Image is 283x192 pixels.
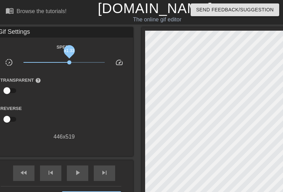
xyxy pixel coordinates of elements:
div: Browse the tutorials! [17,8,67,14]
span: Send Feedback/Suggestion [196,6,274,14]
span: menu_book [6,7,14,15]
div: The online gif editor [98,16,217,24]
a: Browse the tutorials! [6,7,67,17]
a: [DOMAIN_NAME] [98,1,213,16]
label: Reverse [0,105,22,112]
span: slow_motion_video [5,58,13,67]
button: Send Feedback/Suggestion [191,3,279,16]
span: help [35,78,41,83]
span: speed [115,58,123,67]
label: Speed [57,44,72,51]
span: x1.33 [64,48,74,53]
span: skip_next [100,169,109,177]
label: Transparent [0,77,41,84]
span: fast_rewind [20,169,28,177]
span: skip_previous [47,169,55,177]
span: play_arrow [73,169,82,177]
